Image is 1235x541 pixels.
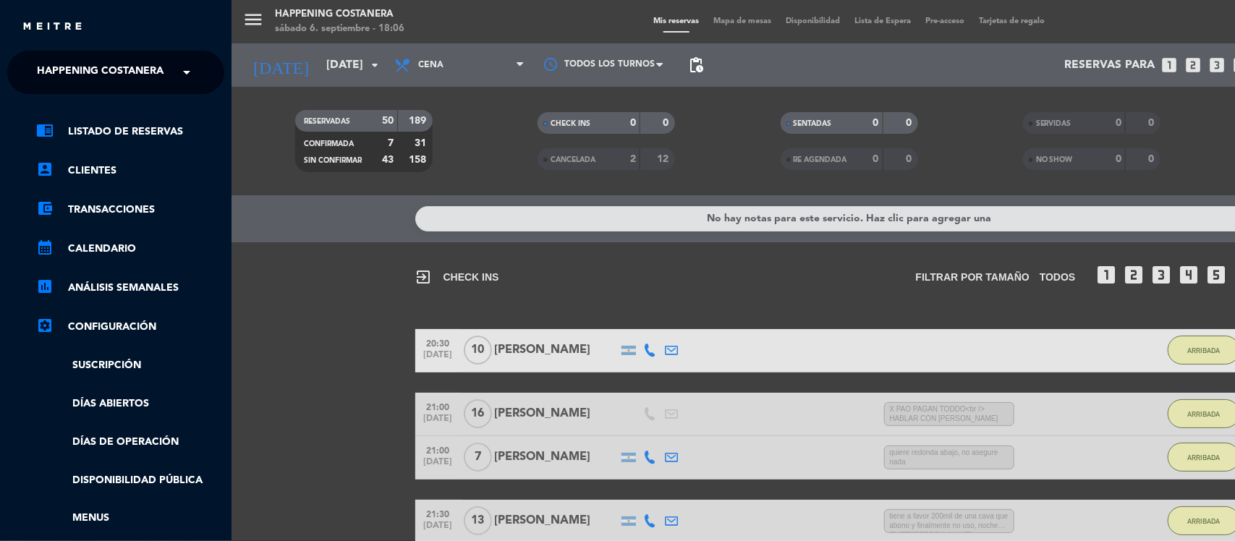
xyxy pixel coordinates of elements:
[36,278,54,295] i: assessment
[36,162,224,179] a: account_boxClientes
[36,161,54,178] i: account_box
[36,279,224,297] a: assessmentANÁLISIS SEMANALES
[22,22,83,33] img: MEITRE
[37,57,164,88] span: Happening Costanera
[36,240,224,257] a: calendar_monthCalendario
[36,200,54,217] i: account_balance_wallet
[36,434,224,451] a: Días de Operación
[36,201,224,218] a: account_balance_walletTransacciones
[687,56,705,74] span: pending_actions
[36,357,224,374] a: Suscripción
[36,123,224,140] a: chrome_reader_modeListado de Reservas
[36,510,224,527] a: Menus
[36,122,54,139] i: chrome_reader_mode
[36,318,224,336] a: Configuración
[36,472,224,489] a: Disponibilidad pública
[36,396,224,412] a: Días abiertos
[36,317,54,334] i: settings_applications
[36,239,54,256] i: calendar_month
